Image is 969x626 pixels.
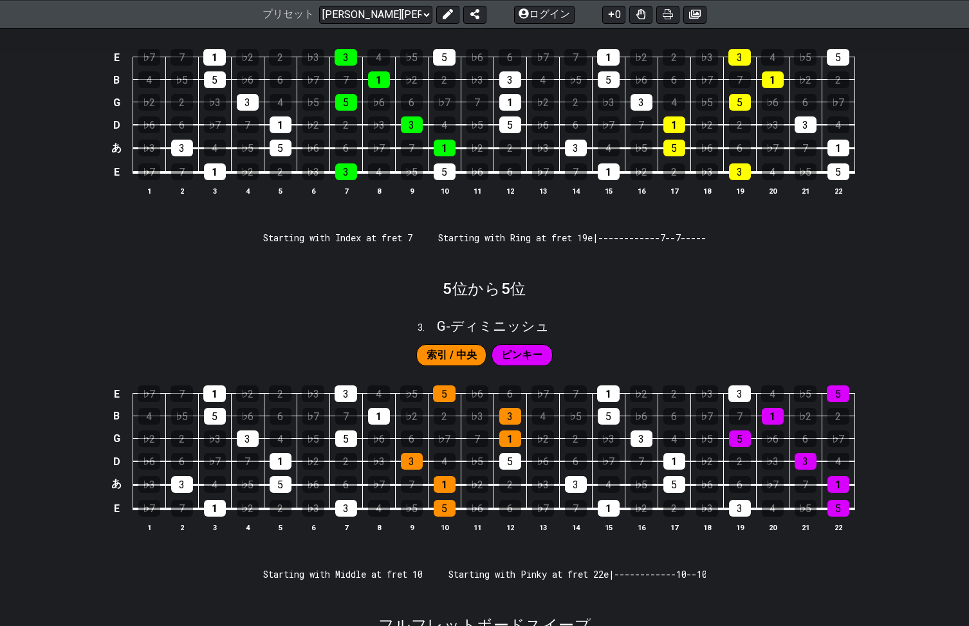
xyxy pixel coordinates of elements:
font: 1 [507,97,513,109]
font: 6 [671,74,677,86]
font: 5 [835,388,841,400]
font: ♭7 [208,456,221,468]
font: ♭3 [307,166,319,178]
font: 5 [835,51,841,64]
font: 13 [539,187,547,196]
font: ♭6 [373,97,385,109]
font: 2 [277,51,283,64]
font: ♭7 [143,388,155,400]
button: 画像を作成 [683,5,706,23]
font: ♭3 [766,456,779,468]
font: 4 [277,97,283,109]
font: ♭6 [537,456,549,468]
font: 3 [343,51,349,64]
font: ♭7 [373,142,385,154]
font: 1 [212,388,217,400]
font: ♭7 [438,97,450,109]
font: ♭3 [471,74,483,86]
font: 5 [737,97,743,109]
font: 1 [605,166,611,178]
font: 6 [507,51,513,64]
font: ♭6 [471,388,483,400]
font: 3 [507,74,513,86]
font: ♭7 [766,479,779,491]
font: ♭6 [701,142,713,154]
font: 4 [376,166,382,178]
font: 1 [212,502,217,515]
font: 4 [441,456,447,468]
font: 18 [703,187,711,196]
font: 2 [179,97,185,109]
font: 1 [376,74,382,86]
font: 6 [573,119,578,131]
font: ♭7 [143,51,155,64]
font: ♭5 [701,433,713,445]
font: 2 [671,51,677,64]
font: ♭2 [701,456,713,468]
font: 3 [737,166,743,178]
font: 5 [343,97,349,109]
font: B [113,74,120,86]
font: ♭5 [635,142,647,154]
font: 7 [802,479,808,491]
font: 8 [377,187,381,196]
font: 5 [605,410,611,423]
font: ♭6 [701,479,713,491]
font: 7 [245,119,250,131]
font: ♭2 [471,479,483,491]
font: 4 [376,51,382,64]
font: 2 [573,97,578,109]
font: 4 [212,479,217,491]
font: ♭5 [799,388,811,400]
button: すべてのフレットキットの器用さを切り替える [629,5,652,23]
font: ♭7 [438,433,450,445]
font: ♭2 [471,142,483,154]
button: 印刷 [656,5,679,23]
font: 6 [343,142,349,154]
font: 4 [835,119,841,131]
font: ♭2 [635,51,647,64]
font: ♭6 [635,410,647,423]
font: 1 [277,119,283,131]
font: 4 [770,51,775,64]
font: 6 [737,479,743,491]
font: 3 [573,479,578,491]
font: ログイン [529,8,570,20]
font: 3 [418,322,423,333]
font: 10 [441,187,448,196]
font: ♭7 [208,119,221,131]
font: 2 [671,388,677,400]
font: 5 [212,410,217,423]
font: 7 [802,142,808,154]
font: ♭2 [405,410,418,423]
font: 6 [311,187,315,196]
font: 1 [835,142,841,154]
font: 5 [212,74,217,86]
font: 22 [835,187,842,196]
font: ♭5 [701,97,713,109]
font: ♭2 [143,97,155,109]
font: ♭7 [832,97,844,109]
span: 編集するにはまずフル編集モードを有効にしてください [501,345,542,364]
font: ♭2 [307,456,319,468]
font: 16 [638,187,645,196]
font: 17 [670,187,678,196]
font: 7 [409,142,414,154]
button: プリセットを共有 [463,5,486,23]
font: ♭6 [143,119,155,131]
font: ピンキー [501,349,542,361]
font: 索引 / 中央 [427,349,477,361]
font: 6 [573,456,578,468]
font: 1 [441,479,447,491]
font: 3 [638,97,644,109]
font: ♭7 [537,51,549,64]
font: ♭6 [241,410,254,423]
font: 1 [277,456,283,468]
font: 2 [737,119,743,131]
font: 6 [277,410,283,423]
font: ♭2 [405,74,418,86]
font: ♭7 [701,410,713,423]
font: ♭3 [143,479,155,491]
font: 5 [507,456,513,468]
button: プリセットを編集 [436,5,459,23]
